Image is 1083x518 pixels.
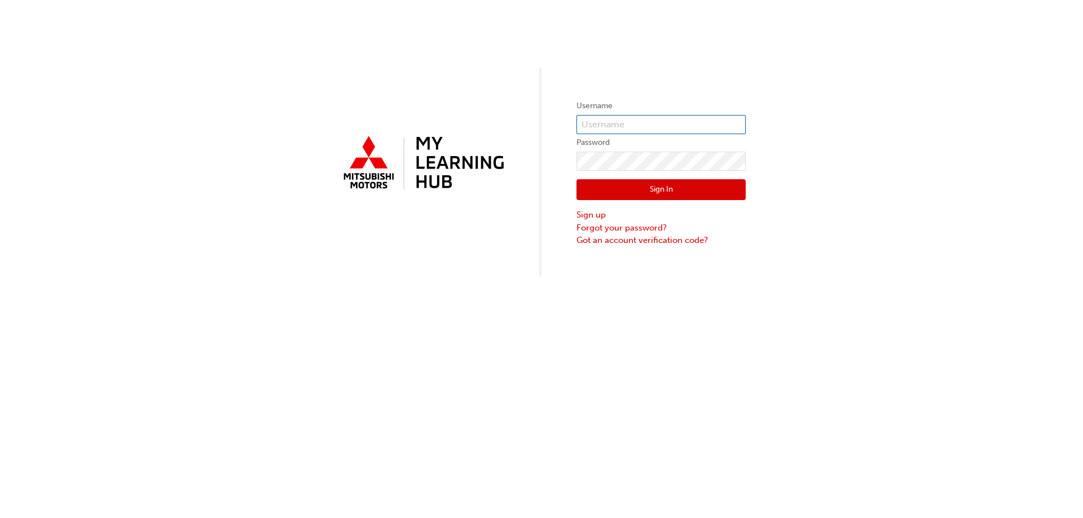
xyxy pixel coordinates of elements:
img: mmal [337,131,507,196]
input: Username [576,115,746,134]
a: Forgot your password? [576,222,746,234]
a: Sign up [576,209,746,222]
button: Sign In [576,179,746,201]
label: Password [576,136,746,149]
label: Username [576,99,746,113]
a: Got an account verification code? [576,234,746,247]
